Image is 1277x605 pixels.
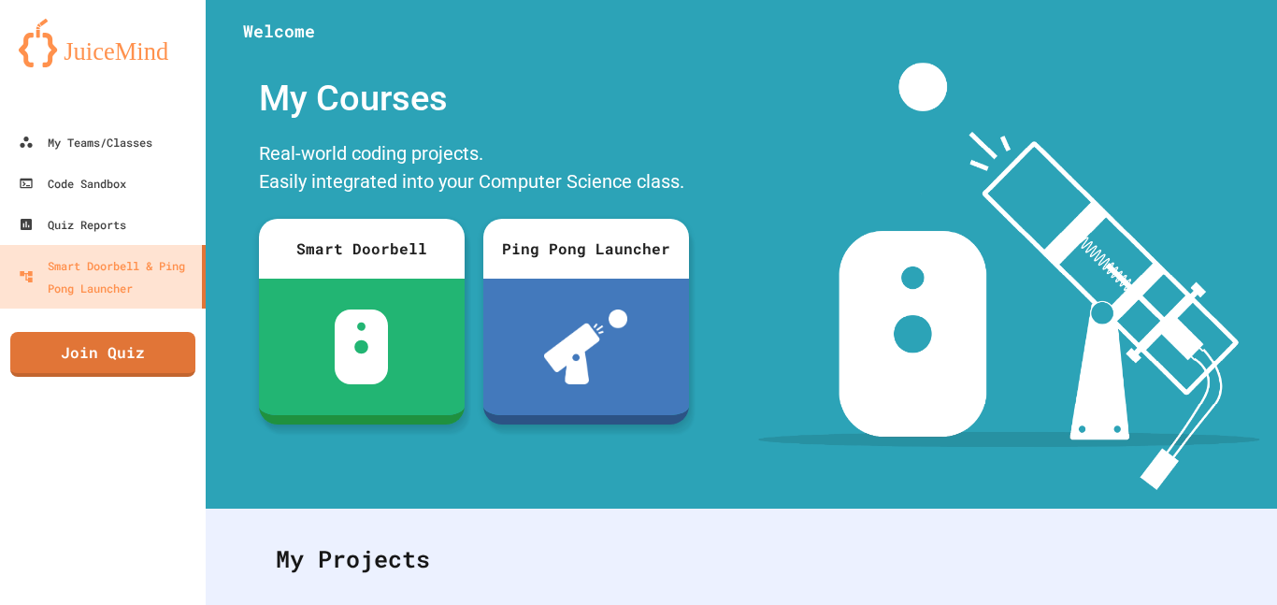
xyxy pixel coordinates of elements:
[257,523,1226,596] div: My Projects
[250,63,698,135] div: My Courses
[19,131,152,153] div: My Teams/Classes
[250,135,698,205] div: Real-world coding projects. Easily integrated into your Computer Science class.
[19,213,126,236] div: Quiz Reports
[19,19,187,67] img: logo-orange.svg
[335,310,388,384] img: sdb-white.svg
[19,254,194,299] div: Smart Doorbell & Ping Pong Launcher
[259,219,465,279] div: Smart Doorbell
[19,172,126,194] div: Code Sandbox
[758,63,1259,490] img: banner-image-my-projects.png
[10,332,195,377] a: Join Quiz
[544,310,627,384] img: ppl-with-ball.png
[483,219,689,279] div: Ping Pong Launcher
